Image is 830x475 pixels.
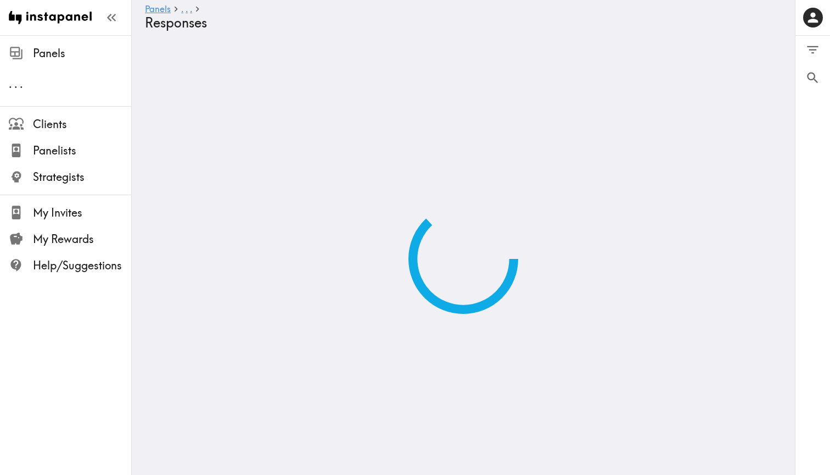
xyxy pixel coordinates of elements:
[33,205,131,220] span: My Invites
[190,3,192,14] span: .
[145,15,773,31] h4: Responses
[181,3,183,14] span: .
[181,4,192,15] a: ...
[33,258,131,273] span: Help/Suggestions
[20,77,23,91] span: .
[145,4,171,15] a: Panels
[805,70,820,85] span: Search
[33,169,131,185] span: Strategists
[33,143,131,158] span: Panelists
[805,42,820,57] span: Filter Responses
[186,3,188,14] span: .
[33,231,131,247] span: My Rewards
[9,77,12,91] span: .
[33,46,131,61] span: Panels
[795,64,830,92] button: Search
[14,77,18,91] span: .
[33,117,131,132] span: Clients
[795,36,830,64] button: Filter Responses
